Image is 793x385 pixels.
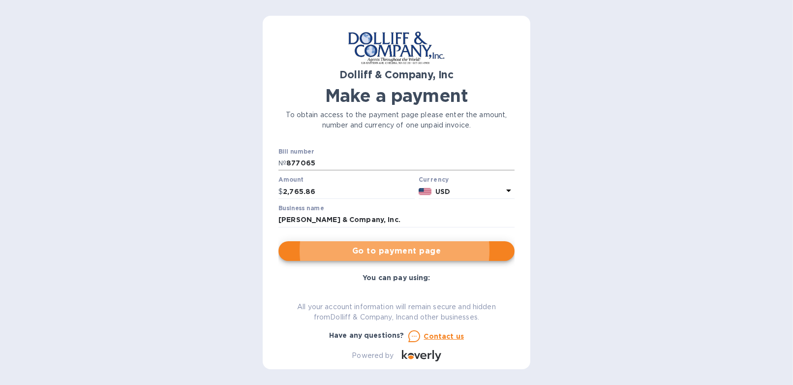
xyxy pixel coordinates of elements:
label: Bill number [278,149,314,155]
u: Contact us [424,332,464,340]
input: Enter business name [278,213,515,227]
b: Dolliff & Company, Inc [339,68,454,81]
b: You can pay using: [363,274,430,282]
p: $ [278,187,283,197]
p: All your account information will remain secure and hidden from Dolliff & Company, Inc and other ... [278,302,515,322]
button: Go to payment page [278,241,515,261]
label: Business name [278,205,324,211]
span: Go to payment page [286,245,507,257]
p: To obtain access to the payment page please enter the amount, number and currency of one unpaid i... [278,110,515,130]
input: 0.00 [283,184,415,199]
b: Have any questions? [329,331,404,339]
label: Amount [278,177,304,183]
input: Enter bill number [286,156,515,171]
p: Powered by [352,351,394,361]
img: USD [419,188,432,195]
p: № [278,158,286,168]
b: USD [435,188,450,195]
b: Currency [419,176,449,183]
h1: Make a payment [278,85,515,106]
